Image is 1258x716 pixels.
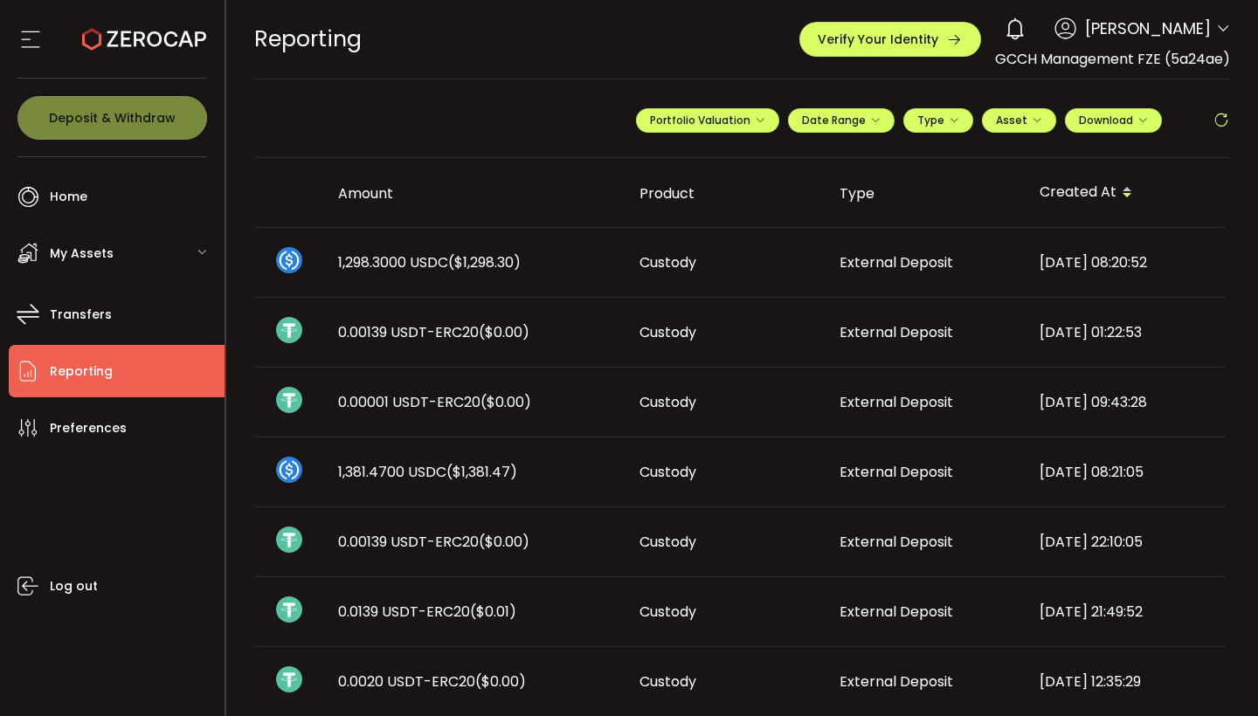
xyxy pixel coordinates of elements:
span: Portfolio Valuation [650,113,765,127]
span: Asset [996,113,1027,127]
iframe: Chat Widget [1171,632,1258,716]
button: Type [903,108,973,133]
span: GCCH Management FZE (5a24ae) [995,49,1230,69]
span: [PERSON_NAME] [1085,17,1211,40]
button: Date Range [788,108,895,133]
button: Download [1065,108,1162,133]
span: Home [50,184,87,210]
span: Reporting [50,359,113,384]
span: Deposit & Withdraw [49,112,176,124]
span: Download [1079,113,1148,127]
span: Transfers [50,302,112,327]
span: Date Range [802,113,881,127]
button: Asset [982,108,1056,133]
button: Portfolio Valuation [636,108,779,133]
span: My Assets [50,241,114,266]
span: Verify Your Identity [818,33,938,45]
span: Log out [50,574,98,599]
button: Deposit & Withdraw [17,96,207,140]
span: Type [917,113,959,127]
button: Verify Your Identity [799,22,981,57]
span: Reporting [254,24,362,54]
span: Preferences [50,416,127,441]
